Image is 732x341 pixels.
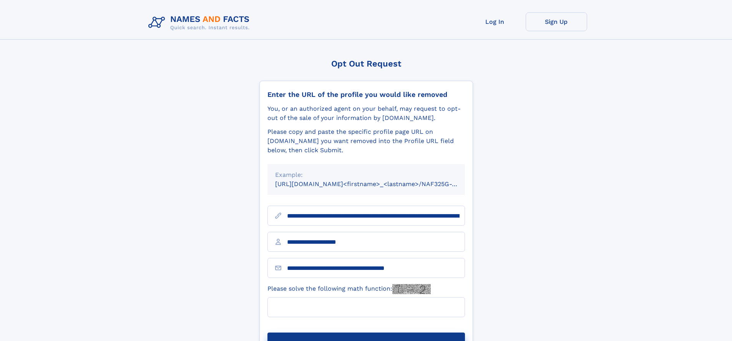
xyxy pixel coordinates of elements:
img: Logo Names and Facts [145,12,256,33]
small: [URL][DOMAIN_NAME]<firstname>_<lastname>/NAF325G-xxxxxxxx [275,180,480,188]
div: Opt Out Request [259,59,473,68]
a: Sign Up [526,12,587,31]
div: Please copy and paste the specific profile page URL on [DOMAIN_NAME] you want removed into the Pr... [267,127,465,155]
a: Log In [464,12,526,31]
div: Enter the URL of the profile you would like removed [267,90,465,99]
label: Please solve the following math function: [267,284,431,294]
div: Example: [275,170,457,180]
div: You, or an authorized agent on your behalf, may request to opt-out of the sale of your informatio... [267,104,465,123]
